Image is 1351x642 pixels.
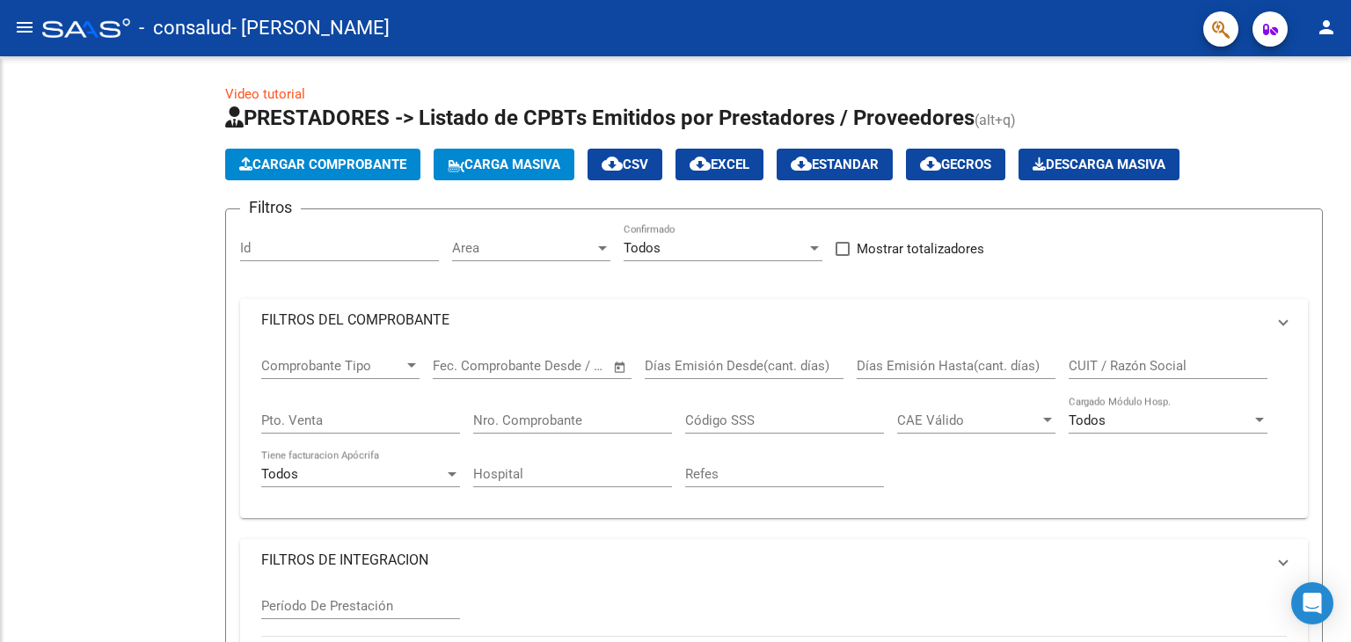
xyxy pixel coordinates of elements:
[791,153,812,174] mat-icon: cloud_download
[602,157,648,172] span: CSV
[520,358,605,374] input: Fecha fin
[14,17,35,38] mat-icon: menu
[240,341,1308,518] div: FILTROS DEL COMPROBANTE
[897,412,1040,428] span: CAE Válido
[588,149,662,180] button: CSV
[690,157,749,172] span: EXCEL
[791,157,879,172] span: Estandar
[434,149,574,180] button: Carga Masiva
[1316,17,1337,38] mat-icon: person
[690,153,711,174] mat-icon: cloud_download
[1019,149,1179,180] button: Descarga Masiva
[610,357,631,377] button: Open calendar
[602,153,623,174] mat-icon: cloud_download
[240,299,1308,341] mat-expansion-panel-header: FILTROS DEL COMPROBANTE
[239,157,406,172] span: Cargar Comprobante
[261,310,1266,330] mat-panel-title: FILTROS DEL COMPROBANTE
[452,240,595,256] span: Area
[975,112,1016,128] span: (alt+q)
[225,149,420,180] button: Cargar Comprobante
[261,551,1266,570] mat-panel-title: FILTROS DE INTEGRACION
[920,153,941,174] mat-icon: cloud_download
[1069,412,1106,428] span: Todos
[1033,157,1165,172] span: Descarga Masiva
[225,106,975,130] span: PRESTADORES -> Listado de CPBTs Emitidos por Prestadores / Proveedores
[857,238,984,259] span: Mostrar totalizadores
[906,149,1005,180] button: Gecros
[225,86,305,102] a: Video tutorial
[1019,149,1179,180] app-download-masive: Descarga masiva de comprobantes (adjuntos)
[261,466,298,482] span: Todos
[240,195,301,220] h3: Filtros
[624,240,661,256] span: Todos
[777,149,893,180] button: Estandar
[448,157,560,172] span: Carga Masiva
[675,149,763,180] button: EXCEL
[240,539,1308,581] mat-expansion-panel-header: FILTROS DE INTEGRACION
[920,157,991,172] span: Gecros
[139,9,231,47] span: - consalud
[433,358,504,374] input: Fecha inicio
[1291,582,1333,624] div: Open Intercom Messenger
[231,9,390,47] span: - [PERSON_NAME]
[261,358,404,374] span: Comprobante Tipo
